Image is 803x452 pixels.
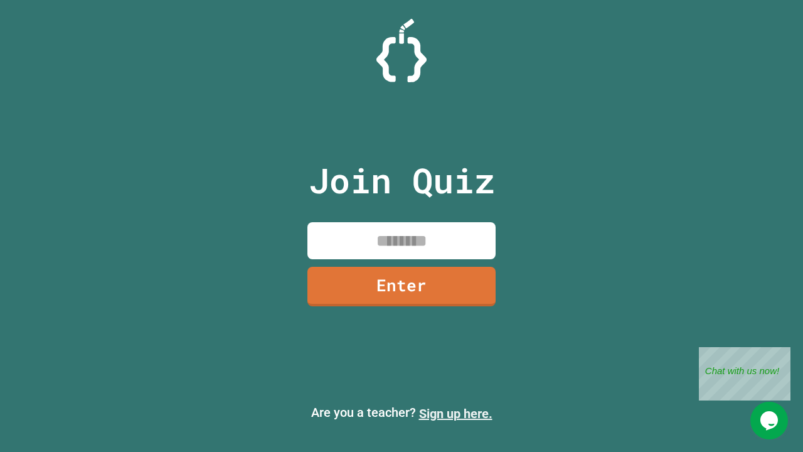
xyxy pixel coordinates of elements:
[699,347,790,401] iframe: chat widget
[376,19,427,82] img: Logo.svg
[309,154,495,207] p: Join Quiz
[419,406,492,421] a: Sign up here.
[307,267,496,306] a: Enter
[10,403,793,423] p: Are you a teacher?
[750,402,790,439] iframe: chat widget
